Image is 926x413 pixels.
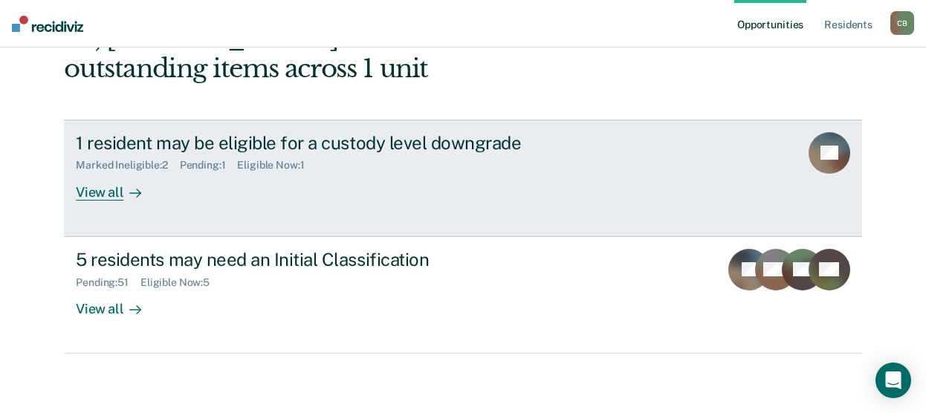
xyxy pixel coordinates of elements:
a: 5 residents may need an Initial ClassificationPending:51Eligible Now:5View all [64,237,861,354]
div: Pending : 51 [76,276,140,289]
img: Recidiviz [12,16,83,32]
a: 1 resident may be eligible for a custody level downgradeMarked Ineligible:2Pending:1Eligible Now:... [64,120,861,237]
div: Pending : 1 [180,159,238,172]
div: Eligible Now : 1 [237,159,316,172]
button: CB [890,11,914,35]
div: Hi, [PERSON_NAME] We’ve found some outstanding items across 1 unit [64,23,702,84]
div: 5 residents may need an Initial Classification [76,249,598,270]
div: Eligible Now : 5 [140,276,221,289]
div: Open Intercom Messenger [875,362,911,398]
div: View all [76,172,159,201]
div: View all [76,288,159,317]
div: Marked Ineligible : 2 [76,159,179,172]
div: C B [890,11,914,35]
div: 1 resident may be eligible for a custody level downgrade [76,132,598,154]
